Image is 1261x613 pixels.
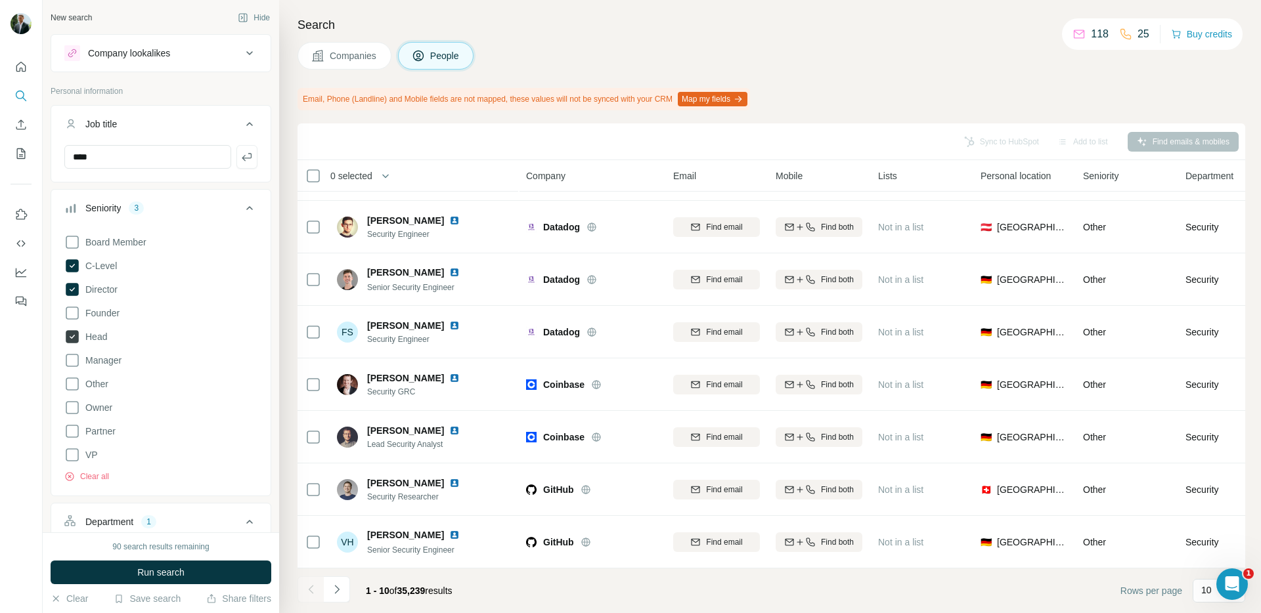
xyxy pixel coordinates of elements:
span: Coinbase [543,431,585,444]
span: 🇩🇪 [981,378,992,391]
img: LinkedIn logo [449,425,460,436]
button: Find both [776,427,862,447]
span: Security [1185,326,1219,339]
span: Mobile [776,169,803,182]
span: Other [1083,327,1106,337]
span: Other [1083,222,1106,232]
span: Datadog [543,273,580,286]
span: Find both [821,379,854,391]
span: [GEOGRAPHIC_DATA] [997,221,1067,234]
span: [PERSON_NAME] [367,214,444,227]
iframe: Intercom live chat [1216,568,1248,600]
span: Security [1185,221,1219,234]
span: Director [80,283,118,296]
span: Not in a list [878,484,923,495]
img: Avatar [337,217,358,238]
span: Security [1185,431,1219,444]
button: Find both [776,480,862,499]
img: Avatar [337,479,358,500]
button: Save search [114,592,181,605]
span: [GEOGRAPHIC_DATA] [997,536,1067,549]
span: GitHub [543,483,574,496]
button: My lists [11,142,32,165]
span: [PERSON_NAME] [367,319,444,332]
span: Senior Security Engineer [367,283,454,292]
button: Find email [673,480,760,499]
span: Other [1083,484,1106,495]
div: Job title [85,117,117,131]
div: Company lookalikes [88,47,170,60]
span: Other [1083,379,1106,390]
img: LinkedIn logo [449,215,460,226]
span: Department [1185,169,1233,182]
span: Partner [80,425,116,438]
span: Email [673,169,696,182]
span: GitHub [543,536,574,549]
span: 0 selected [330,169,372,182]
img: Avatar [11,13,32,34]
button: Find email [673,375,760,394]
span: Find email [706,536,742,548]
span: VP [80,448,98,461]
span: 1 - 10 [366,585,389,596]
span: Find email [706,326,742,338]
button: Find email [673,217,760,237]
span: Other [1083,432,1106,442]
button: Find email [673,532,760,552]
span: Find email [706,379,742,391]
span: Other [80,377,108,391]
img: Avatar [337,427,358,448]
span: of [389,585,397,596]
button: Department1 [51,506,271,543]
button: Share filters [206,592,271,605]
span: Find email [706,431,742,443]
img: LinkedIn logo [449,320,460,331]
button: Buy credits [1171,25,1232,43]
span: Run search [137,566,185,579]
img: Avatar [337,269,358,290]
span: Manager [80,354,122,367]
span: Not in a list [878,379,923,390]
span: 🇩🇪 [981,536,992,549]
span: Datadog [543,326,580,339]
img: Logo of Coinbase [526,379,537,390]
span: 35,239 [397,585,426,596]
div: New search [51,12,92,24]
span: Company [526,169,565,182]
p: 10 [1201,583,1212,597]
span: 1 [1243,568,1254,579]
div: 1 [141,516,156,528]
span: Datadog [543,221,580,234]
span: People [430,49,460,62]
button: Find both [776,375,862,394]
img: Logo of Datadog [526,327,537,337]
button: Navigate to next page [324,576,350,602]
span: Security Researcher [367,491,476,503]
span: Find email [706,274,742,285]
div: 90 search results remaining [112,541,209,553]
button: Find email [673,270,760,289]
button: Clear all [64,471,109,482]
span: Coinbase [543,378,585,391]
button: Find email [673,322,760,342]
div: Department [85,515,133,528]
p: 118 [1091,26,1109,42]
span: Not in a list [878,327,923,337]
span: Find both [821,221,854,233]
img: LinkedIn logo [449,478,460,488]
span: Find both [821,536,854,548]
span: 🇨🇭 [981,483,992,496]
span: 🇩🇪 [981,273,992,286]
button: Quick start [11,55,32,79]
span: Security GRC [367,386,476,398]
span: Not in a list [878,537,923,547]
span: C-Level [80,259,117,272]
span: Find both [821,326,854,338]
span: [PERSON_NAME] [367,266,444,279]
span: Security [1185,536,1219,549]
span: Other [1083,274,1106,285]
div: Seniority [85,201,121,215]
img: LinkedIn logo [449,373,460,383]
span: [GEOGRAPHIC_DATA] [997,483,1067,496]
span: Not in a list [878,274,923,285]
